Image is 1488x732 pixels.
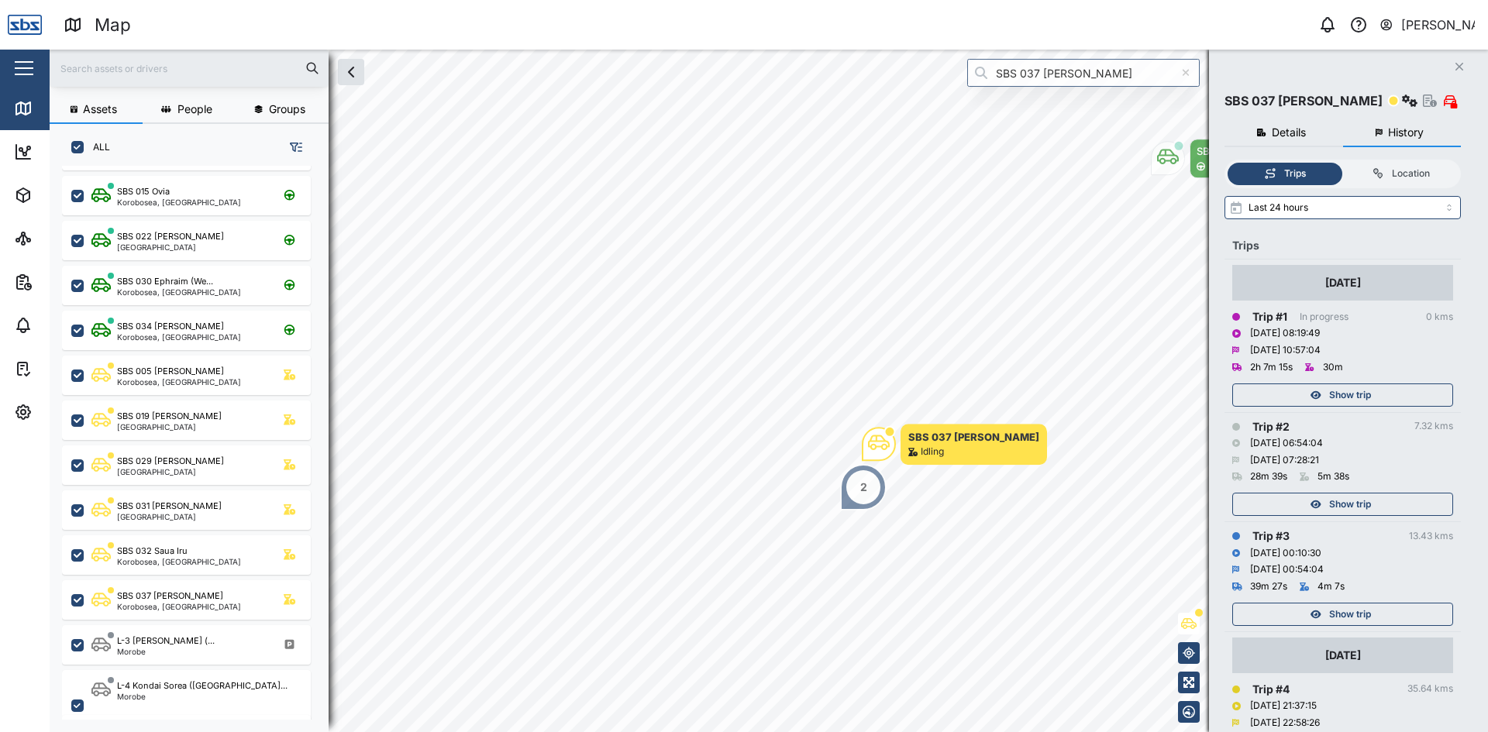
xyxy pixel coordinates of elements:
[95,12,131,39] div: Map
[1208,159,1240,174] div: Driving
[1414,419,1453,434] div: 7.32 kms
[1232,383,1453,407] button: Show trip
[40,273,93,290] div: Reports
[177,104,212,115] span: People
[1329,493,1371,515] span: Show trip
[1426,310,1453,325] div: 0 kms
[117,378,241,386] div: Korobosea, [GEOGRAPHIC_DATA]
[40,100,75,117] div: Map
[117,513,222,521] div: [GEOGRAPHIC_DATA]
[117,243,224,251] div: [GEOGRAPHIC_DATA]
[1252,528,1290,545] div: Trip # 3
[862,424,1047,465] div: Map marker
[1224,91,1383,111] div: SBS 037 [PERSON_NAME]
[1224,196,1461,219] input: Select range
[1317,579,1345,594] div: 4m 7s
[1250,579,1287,594] div: 39m 27s
[908,429,1039,445] div: SBS 037 [PERSON_NAME]
[117,320,224,333] div: SBS 034 [PERSON_NAME]
[1250,436,1323,451] div: [DATE] 06:54:04
[1250,699,1317,713] div: [DATE] 21:37:15
[1392,167,1430,181] div: Location
[40,360,83,377] div: Tasks
[40,143,110,160] div: Dashboard
[1329,384,1371,406] span: Show trip
[117,410,222,423] div: SBS 019 [PERSON_NAME]
[117,589,223,603] div: SBS 037 [PERSON_NAME]
[1284,167,1306,181] div: Trips
[117,423,222,431] div: [GEOGRAPHIC_DATA]
[117,333,241,341] div: Korobosea, [GEOGRAPHIC_DATA]
[1300,310,1348,325] div: In progress
[117,275,213,288] div: SBS 030 Ephraim (We...
[117,558,241,565] div: Korobosea, [GEOGRAPHIC_DATA]
[117,230,224,243] div: SBS 022 [PERSON_NAME]
[1325,274,1361,291] div: [DATE]
[1250,326,1320,341] div: [DATE] 08:19:49
[1250,360,1293,375] div: 2h 7m 15s
[1401,15,1476,35] div: [PERSON_NAME]
[921,445,944,459] div: Idling
[1250,716,1320,730] div: [DATE] 22:58:26
[1325,647,1361,664] div: [DATE]
[860,479,867,496] div: 2
[40,230,77,247] div: Sites
[117,634,215,648] div: L-3 [PERSON_NAME] (...
[1252,681,1290,698] div: Trip # 4
[1409,529,1453,544] div: 13.43 kms
[83,104,117,115] span: Assets
[1250,343,1321,358] div: [DATE] 10:57:04
[40,404,95,421] div: Settings
[8,8,42,42] img: Main Logo
[1250,546,1321,561] div: [DATE] 00:10:30
[967,59,1200,87] input: Search by People, Asset, Geozone or Place
[1323,360,1343,375] div: 30m
[117,648,215,655] div: Morobe
[1252,308,1287,325] div: Trip # 1
[1317,469,1349,484] div: 5m 38s
[1272,127,1306,138] span: Details
[269,104,305,115] span: Groups
[117,198,241,206] div: Korobosea, [GEOGRAPHIC_DATA]
[117,468,224,476] div: [GEOGRAPHIC_DATA]
[1250,562,1324,577] div: [DATE] 00:54:04
[117,500,222,513] div: SBS 031 [PERSON_NAME]
[1388,127,1424,138] span: History
[1250,453,1319,468] div: [DATE] 07:28:21
[1407,682,1453,696] div: 35.64 kms
[1232,493,1453,516] button: Show trip
[1197,143,1310,159] div: SBS 030 Ephraim (We...
[117,692,288,700] div: Morobe
[1232,237,1453,254] div: Trips
[84,141,110,153] label: ALL
[1329,603,1371,625] span: Show trip
[117,185,170,198] div: SBS 015 Ovia
[50,50,1488,732] canvas: Map
[40,317,88,334] div: Alarms
[1232,603,1453,626] button: Show trip
[117,679,288,692] div: L-4 Kondai Sorea ([GEOGRAPHIC_DATA]...
[840,464,887,510] div: Map marker
[1252,418,1290,435] div: Trip # 2
[117,603,241,610] div: Korobosea, [GEOGRAPHIC_DATA]
[59,57,319,80] input: Search assets or drivers
[117,288,241,296] div: Korobosea, [GEOGRAPHIC_DATA]
[1379,14,1476,36] button: [PERSON_NAME]
[62,166,328,720] div: grid
[117,365,224,378] div: SBS 005 [PERSON_NAME]
[40,187,88,204] div: Assets
[117,455,224,468] div: SBS 029 [PERSON_NAME]
[117,545,188,558] div: SBS 032 Saua Iru
[1250,469,1287,484] div: 28m 39s
[1151,139,1317,178] div: Map marker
